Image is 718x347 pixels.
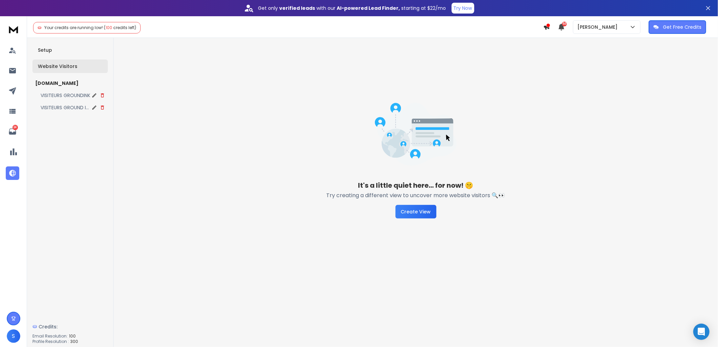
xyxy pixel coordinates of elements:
div: Open Intercom Messenger [693,324,710,340]
p: [DOMAIN_NAME] [35,80,78,87]
button: Website Visitors [32,60,108,73]
h3: It's a little quiet here... for now! 🤫 [358,181,474,190]
p: [PERSON_NAME] [577,24,620,30]
button: Try Now [452,3,474,14]
span: Your credits are running low! [44,25,103,30]
button: Get Free Credits [649,20,706,34]
span: 300 [70,339,78,344]
p: Get only with our starting at $22/mo [258,5,446,11]
p: Profile Resolution : [32,339,69,344]
button: Create View [396,205,436,218]
strong: AI-powered Lead Finder, [337,5,400,11]
strong: verified leads [280,5,315,11]
p: Email Resolution: [32,333,68,339]
div: VISITEURS GROUND INK CAMPAGNE [41,104,92,111]
span: ( credits left) [104,25,136,30]
span: 100 [69,333,76,339]
p: Try creating a different view to uncover more website visitors 🔍👀 [327,191,505,200]
span: Credits: [39,323,57,330]
button: S [7,329,20,343]
p: Try Now [454,5,472,11]
img: logo [7,23,20,36]
a: Credits: [32,320,108,333]
button: [DOMAIN_NAME] [32,77,108,89]
div: VISITEURS GROUNDINK [41,92,90,99]
span: 100 [105,25,112,30]
a: 24 [6,125,19,138]
button: Setup [32,43,108,57]
p: Get Free Credits [663,24,701,30]
span: 50 [562,22,567,26]
p: 24 [13,125,18,130]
